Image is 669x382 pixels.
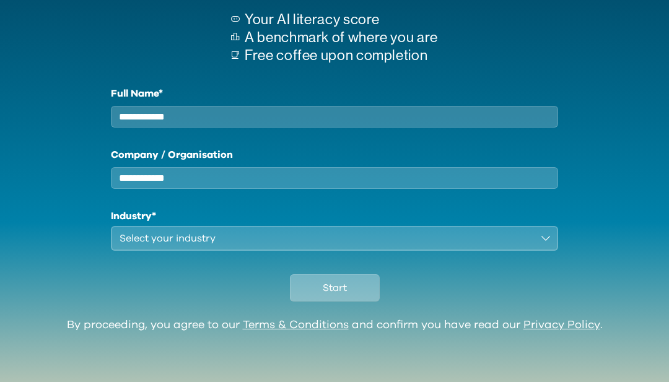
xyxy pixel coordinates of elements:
span: Start [323,280,347,295]
a: Terms & Conditions [243,319,349,331]
a: Privacy Policy [523,319,600,331]
p: Free coffee upon completion [245,46,438,64]
label: Full Name* [111,86,558,101]
p: Your AI literacy score [245,11,438,28]
h1: Industry* [111,209,558,224]
label: Company / Organisation [111,147,558,162]
p: A benchmark of where you are [245,28,438,46]
button: Select your industry [111,226,558,251]
div: Select your industry [120,231,532,246]
button: Start [290,274,380,302]
div: By proceeding, you agree to our and confirm you have read our . [67,319,603,332]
